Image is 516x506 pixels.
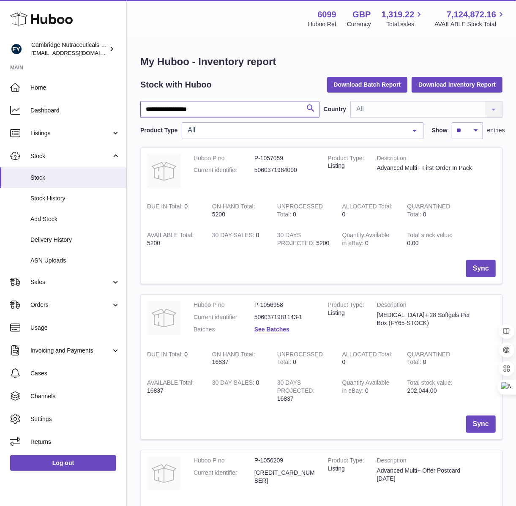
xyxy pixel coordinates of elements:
[377,154,480,164] strong: Description
[352,9,371,20] strong: GBP
[30,324,120,332] span: Usage
[212,232,256,241] strong: 30 DAY SALES
[31,41,107,57] div: Cambridge Nutraceuticals Ltd
[30,257,120,265] span: ASN Uploads
[407,351,450,368] strong: QUARANTINED Total
[206,344,271,373] td: 16837
[254,301,315,309] dd: P-1056958
[423,358,426,365] span: 0
[407,379,453,388] strong: Total stock value
[254,326,289,333] a: See Batches
[30,152,111,160] span: Stock
[140,126,177,134] label: Product Type
[254,457,315,465] dd: P-1056209
[386,20,424,28] span: Total sales
[206,372,271,409] td: 0
[347,20,371,28] div: Currency
[212,379,256,388] strong: 30 DAY SALES
[30,347,111,355] span: Invoicing and Payments
[194,301,254,309] dt: Huboo P no
[277,232,317,249] strong: 30 DAYS PROJECTED
[10,43,23,55] img: huboo@camnutra.com
[342,379,390,396] strong: Quantity Available in eBay
[147,154,181,188] img: product image
[447,9,496,20] span: 7,124,872.16
[382,9,415,20] span: 1,319.22
[407,232,453,241] strong: Total stock value
[382,9,424,28] a: 1,319.22 Total sales
[141,196,206,225] td: 0
[277,203,323,220] strong: UNPROCESSED Total
[434,9,506,28] a: 7,124,872.16 AVAILABLE Stock Total
[254,469,315,485] dd: [CREDIT_CARD_NUMBER]
[336,225,401,254] td: 0
[30,84,120,92] span: Home
[194,313,254,321] dt: Current identifier
[147,232,194,241] strong: AVAILABLE Total
[407,387,437,394] span: 202,044.00
[412,77,502,92] button: Download Inventory Report
[254,154,315,162] dd: P-1057059
[377,301,480,311] strong: Description
[423,211,426,218] span: 0
[30,107,120,115] span: Dashboard
[141,344,206,373] td: 0
[30,278,111,286] span: Sales
[336,196,401,225] td: 0
[328,301,364,310] strong: Product Type
[140,79,212,90] h2: Stock with Huboo
[271,196,336,225] td: 0
[308,20,336,28] div: Huboo Ref
[466,260,496,277] button: Sync
[377,311,480,327] div: [MEDICAL_DATA]+ 28 Softgels Per Box (FY65-STOCK)
[30,174,120,182] span: Stock
[147,351,184,360] strong: DUE IN Total
[30,215,120,223] span: Add Stock
[327,77,408,92] button: Download Batch Report
[328,457,364,466] strong: Product Type
[140,55,502,68] h1: My Huboo - Inventory report
[342,232,390,249] strong: Quantity Available in eBay
[212,351,255,360] strong: ON HAND Total
[186,126,406,134] span: All
[30,194,120,202] span: Stock History
[30,301,111,309] span: Orders
[342,203,393,212] strong: ALLOCATED Total
[147,457,181,490] img: product image
[271,344,336,373] td: 0
[194,166,254,174] dt: Current identifier
[30,392,120,400] span: Channels
[141,225,206,254] td: 5200
[277,379,315,396] strong: 30 DAYS PROJECTED
[432,126,448,134] label: Show
[147,379,194,388] strong: AVAILABLE Total
[30,129,111,137] span: Listings
[194,469,254,485] dt: Current identifier
[407,203,450,220] strong: QUARANTINED Total
[324,105,347,113] label: Country
[336,372,401,409] td: 0
[147,301,181,335] img: product image
[206,225,271,254] td: 0
[328,465,345,472] span: listing
[377,457,480,467] strong: Description
[342,351,393,360] strong: ALLOCATED Total
[336,344,401,373] td: 0
[194,457,254,465] dt: Huboo P no
[328,162,345,169] span: listing
[277,351,323,368] strong: UNPROCESSED Total
[147,203,184,212] strong: DUE IN Total
[328,155,364,164] strong: Product Type
[194,325,254,334] dt: Batches
[31,49,124,56] span: [EMAIL_ADDRESS][DOMAIN_NAME]
[377,467,480,483] div: Advanced Multi+ Offer Postcard [DATE]
[434,20,506,28] span: AVAILABLE Stock Total
[271,372,336,409] td: 16837
[377,164,480,172] div: Advanced Multi+ First Order In Pack
[30,415,120,423] span: Settings
[30,438,120,446] span: Returns
[141,372,206,409] td: 16837
[254,166,315,174] dd: 5060371984090
[10,455,116,470] a: Log out
[30,369,120,377] span: Cases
